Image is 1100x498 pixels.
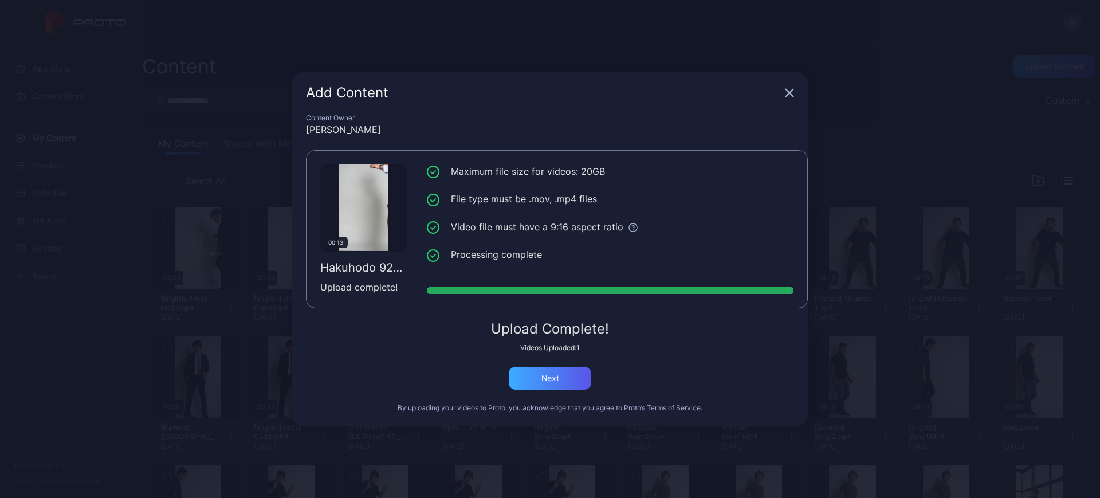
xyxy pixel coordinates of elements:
[306,86,780,100] div: Add Content
[306,113,794,123] div: Content Owner
[320,261,407,275] div: Hakuhodo 929.MP4
[320,280,407,294] div: Upload complete!
[306,403,794,413] div: By uploading your videos to Proto, you acknowledge that you agree to Proto’s .
[324,237,348,248] div: 00:13
[647,403,701,413] button: Terms of Service
[306,123,794,136] div: [PERSON_NAME]
[427,164,793,179] li: Maximum file size for videos: 20GB
[306,322,794,336] div: Upload Complete!
[306,343,794,352] div: Videos Uploaded: 1
[541,374,559,383] div: Next
[427,248,793,262] li: Processing complete
[427,192,793,206] li: File type must be .mov, .mp4 files
[427,220,793,234] li: Video file must have a 9:16 aspect ratio
[509,367,591,390] button: Next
